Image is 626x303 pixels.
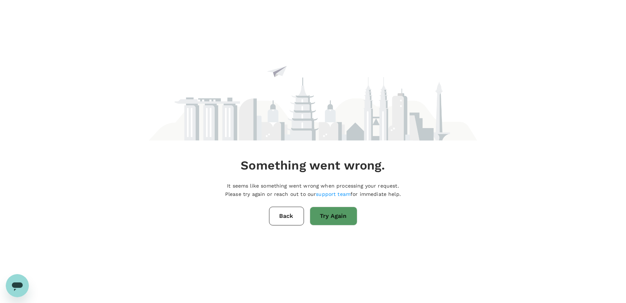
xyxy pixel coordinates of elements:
button: Try Again [310,207,357,225]
a: support team [316,191,350,197]
img: maintenance [149,34,477,141]
h4: Something went wrong. [241,158,385,173]
button: Back [269,207,304,225]
p: It seems like something went wrong when processing your request. Please try again or reach out to... [225,182,401,198]
iframe: Button to launch messaging window [6,274,29,297]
